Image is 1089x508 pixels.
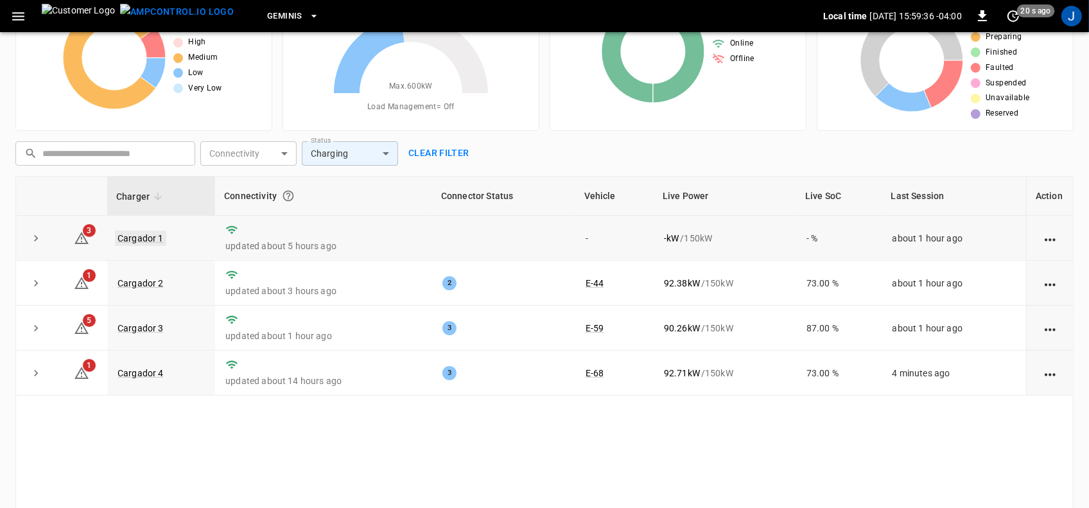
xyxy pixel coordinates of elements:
[796,351,882,396] td: 73.00 %
[26,229,46,248] button: expand row
[74,277,89,287] a: 1
[118,323,164,333] a: Cargador 3
[188,36,206,49] span: High
[262,4,324,29] button: Geminis
[225,329,422,342] p: updated about 1 hour ago
[986,77,1027,90] span: Suspended
[664,322,700,335] p: 90.26 kW
[664,367,786,380] div: / 150 kW
[882,177,1026,216] th: Last Session
[882,216,1026,261] td: about 1 hour ago
[224,184,423,207] div: Connectivity
[83,224,96,237] span: 3
[120,4,234,20] img: ampcontrol.io logo
[1042,277,1058,290] div: action cell options
[118,368,164,378] a: Cargador 4
[986,46,1017,59] span: Finished
[188,82,222,95] span: Very Low
[1042,367,1058,380] div: action cell options
[74,367,89,378] a: 1
[42,4,115,28] img: Customer Logo
[225,285,422,297] p: updated about 3 hours ago
[83,314,96,327] span: 5
[442,366,457,380] div: 3
[116,189,166,204] span: Charger
[664,277,786,290] div: / 150 kW
[664,367,700,380] p: 92.71 kW
[664,232,679,245] p: - kW
[654,177,796,216] th: Live Power
[442,276,457,290] div: 2
[26,319,46,338] button: expand row
[403,141,475,165] button: Clear filter
[796,177,882,216] th: Live SoC
[83,269,96,282] span: 1
[225,240,422,252] p: updated about 5 hours ago
[882,351,1026,396] td: 4 minutes ago
[1003,6,1024,26] button: set refresh interval
[267,9,302,24] span: Geminis
[389,80,433,93] span: Max. 600 kW
[575,177,654,216] th: Vehicle
[882,261,1026,306] td: about 1 hour ago
[442,321,457,335] div: 3
[1061,6,1082,26] div: profile-icon
[26,363,46,383] button: expand row
[823,10,867,22] p: Local time
[432,177,575,216] th: Connector Status
[730,37,753,50] span: Online
[586,368,604,378] a: E-68
[115,231,166,246] a: Cargador 1
[74,232,89,242] a: 3
[367,101,455,114] span: Load Management = Off
[302,141,398,166] div: Charging
[1026,177,1073,216] th: Action
[664,277,700,290] p: 92.38 kW
[796,216,882,261] td: - %
[1042,232,1058,245] div: action cell options
[730,53,754,66] span: Offline
[586,278,604,288] a: E-44
[311,136,331,146] label: Status
[796,306,882,351] td: 87.00 %
[664,232,786,245] div: / 150 kW
[870,10,962,22] p: [DATE] 15:59:36 -04:00
[986,31,1022,44] span: Preparing
[575,216,654,261] td: -
[26,274,46,293] button: expand row
[664,322,786,335] div: / 150 kW
[188,51,218,64] span: Medium
[74,322,89,333] a: 5
[1017,4,1055,17] span: 20 s ago
[882,306,1026,351] td: about 1 hour ago
[1042,322,1058,335] div: action cell options
[225,374,422,387] p: updated about 14 hours ago
[586,323,604,333] a: E-59
[986,92,1029,105] span: Unavailable
[188,67,203,80] span: Low
[796,261,882,306] td: 73.00 %
[986,62,1014,74] span: Faulted
[986,107,1018,120] span: Reserved
[83,359,96,372] span: 1
[118,278,164,288] a: Cargador 2
[277,184,300,207] button: Connection between the charger and our software.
